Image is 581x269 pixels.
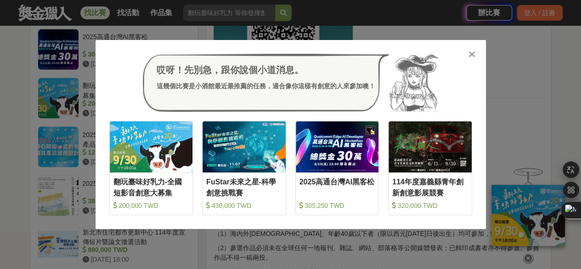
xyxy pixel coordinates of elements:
div: 2025高通台灣AI黑客松 [299,177,375,197]
div: 這幾個比賽是小酒館最近最推薦的任務，適合像你這樣有創意的人來參加噢！ [157,81,375,91]
div: 翻玩臺味好乳力-全國短影音創意大募集 [113,177,189,197]
a: Cover Image2025高通台灣AI黑客松 305,250 TWD [295,121,379,215]
div: 114年度嘉義縣青年創新創意影展競賽 [392,177,468,197]
div: FuStar未來之星-科學創意挑戰賽 [206,177,282,197]
a: Cover Image翻玩臺味好乳力-全國短影音創意大募集 200,000 TWD [109,121,193,215]
img: Cover Image [203,121,286,172]
img: Cover Image [296,121,379,172]
div: 305,250 TWD [299,201,375,210]
div: 430,000 TWD [206,201,282,210]
div: 哎呀！先別急，跟你說個小道消息。 [157,63,375,77]
img: Cover Image [110,121,193,172]
div: 320,000 TWD [392,201,468,210]
img: Cover Image [389,121,472,172]
img: Avatar [389,54,439,112]
div: 200,000 TWD [113,201,189,210]
a: Cover ImageFuStar未來之星-科學創意挑戰賽 430,000 TWD [202,121,286,215]
a: Cover Image114年度嘉義縣青年創新創意影展競賽 320,000 TWD [388,121,472,215]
